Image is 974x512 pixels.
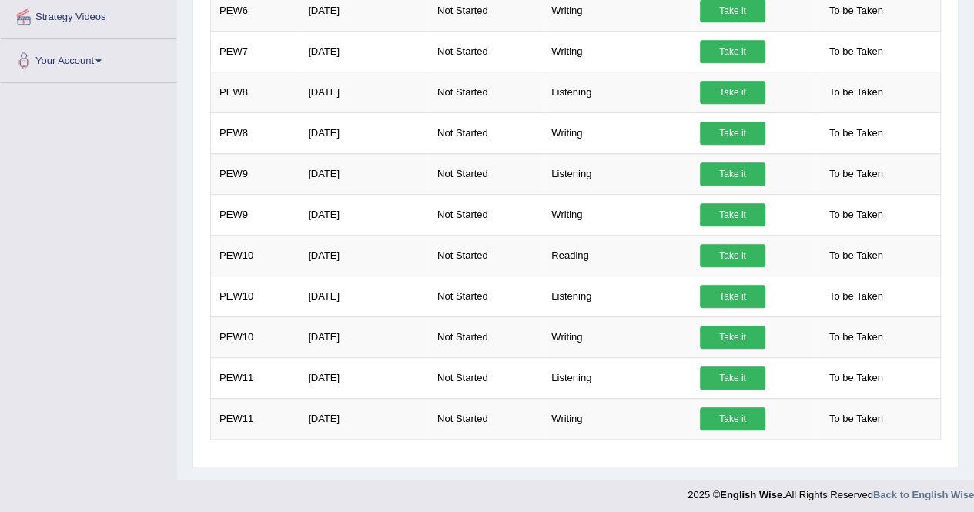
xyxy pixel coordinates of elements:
strong: English Wise. [720,489,785,500]
a: Take it [700,40,765,63]
span: To be Taken [822,326,891,349]
span: To be Taken [822,244,891,267]
td: [DATE] [300,316,429,357]
span: To be Taken [822,122,891,145]
td: [DATE] [300,31,429,72]
div: 2025 © All Rights Reserved [688,480,974,502]
td: PEW10 [211,316,300,357]
a: Take it [700,407,765,430]
td: [DATE] [300,112,429,153]
span: To be Taken [822,407,891,430]
td: Not Started [429,357,543,398]
td: [DATE] [300,357,429,398]
td: Not Started [429,153,543,194]
td: PEW7 [211,31,300,72]
td: Not Started [429,316,543,357]
td: PEW10 [211,235,300,276]
td: Listening [543,72,691,112]
td: PEW10 [211,276,300,316]
td: Not Started [429,235,543,276]
a: Take it [700,81,765,104]
td: PEW8 [211,72,300,112]
td: Not Started [429,194,543,235]
td: PEW9 [211,153,300,194]
td: Writing [543,31,691,72]
span: To be Taken [822,366,891,390]
a: Take it [700,203,765,226]
td: [DATE] [300,398,429,439]
a: Take it [700,326,765,349]
td: PEW11 [211,398,300,439]
td: Writing [543,398,691,439]
td: Writing [543,316,691,357]
td: Reading [543,235,691,276]
a: Take it [700,366,765,390]
span: To be Taken [822,40,891,63]
td: Listening [543,357,691,398]
td: PEW8 [211,112,300,153]
td: Not Started [429,276,543,316]
td: Not Started [429,72,543,112]
td: PEW9 [211,194,300,235]
span: To be Taken [822,203,891,226]
td: Not Started [429,31,543,72]
td: [DATE] [300,72,429,112]
td: Listening [543,153,691,194]
td: Writing [543,194,691,235]
a: Take it [700,122,765,145]
td: Not Started [429,398,543,439]
span: To be Taken [822,81,891,104]
a: Take it [700,244,765,267]
td: [DATE] [300,194,429,235]
td: [DATE] [300,153,429,194]
td: Writing [543,112,691,153]
span: To be Taken [822,285,891,308]
a: Back to English Wise [873,489,974,500]
td: [DATE] [300,276,429,316]
span: To be Taken [822,162,891,186]
td: Not Started [429,112,543,153]
td: [DATE] [300,235,429,276]
td: PEW11 [211,357,300,398]
a: Take it [700,162,765,186]
a: Your Account [1,39,176,78]
a: Take it [700,285,765,308]
td: Listening [543,276,691,316]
